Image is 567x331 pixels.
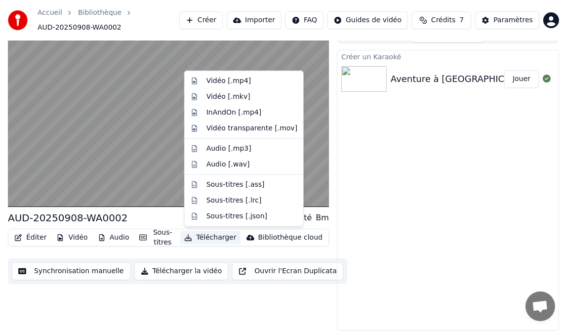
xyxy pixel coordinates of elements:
[179,11,223,29] button: Créer
[8,211,127,225] div: AUD-20250908-WA0002
[206,160,250,169] div: Audio [.wav]
[337,50,559,62] div: Créer un Karaoké
[493,15,533,25] div: Paramètres
[78,8,121,18] a: Bibliothèque
[431,15,455,25] span: Crédits
[134,262,229,280] button: Télécharger la vidéo
[206,196,262,206] div: Sous-titres [.lrc]
[526,291,555,321] div: Ouvrir le chat
[504,70,539,88] button: Jouer
[180,231,240,245] button: Télécharger
[206,124,297,133] div: Vidéo transparente [.mov]
[135,226,179,249] button: Sous-titres
[327,11,408,29] button: Guides de vidéo
[459,15,464,25] span: 7
[285,11,324,29] button: FAQ
[94,231,133,245] button: Audio
[206,211,267,221] div: Sous-titres [.json]
[12,262,130,280] button: Synchronisation manuelle
[38,23,121,33] span: AUD-20250908-WA0002
[258,233,323,243] div: Bibliothèque cloud
[232,262,343,280] button: Ouvrir l'Ecran Duplicata
[206,76,251,86] div: Vidéo [.mp4]
[206,180,265,190] div: Sous-titres [.ass]
[206,144,251,154] div: Audio [.mp3]
[227,11,282,29] button: Importer
[391,72,535,86] div: Aventure à [GEOGRAPHIC_DATA]
[38,8,179,33] nav: breadcrumb
[206,92,250,102] div: Vidéo [.mkv]
[38,8,62,18] a: Accueil
[475,11,539,29] button: Paramètres
[10,231,50,245] button: Éditer
[52,231,91,245] button: Vidéo
[206,108,262,118] div: InAndOn [.mp4]
[8,10,28,30] img: youka
[412,11,471,29] button: Crédits7
[316,212,329,224] div: Bm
